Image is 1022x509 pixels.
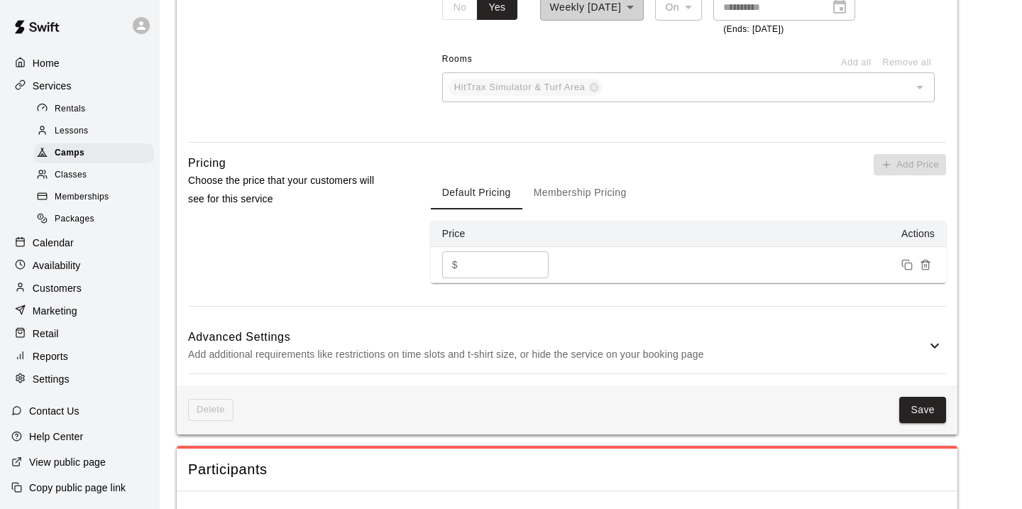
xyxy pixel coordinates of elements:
[723,23,845,37] p: (Ends: [DATE])
[188,328,926,346] h6: Advanced Settings
[33,56,60,70] p: Home
[29,429,83,444] p: Help Center
[431,175,522,209] button: Default Pricing
[34,120,160,142] a: Lessons
[55,102,86,116] span: Rentals
[34,99,154,119] div: Rentals
[33,281,82,295] p: Customers
[11,300,148,322] a: Marketing
[11,278,148,299] a: Customers
[188,154,226,173] h6: Pricing
[452,258,458,273] p: $
[522,175,638,209] button: Membership Pricing
[188,460,946,479] span: Participants
[11,323,148,344] a: Retail
[55,124,89,138] span: Lessons
[34,143,154,163] div: Camps
[29,481,126,495] p: Copy public page link
[573,221,946,247] th: Actions
[188,399,233,421] span: You don't have the permission to delete this service
[34,209,160,231] a: Packages
[11,255,148,276] a: Availability
[34,165,154,185] div: Classes
[898,256,916,274] button: Duplicate price
[899,397,946,423] button: Save
[11,75,148,97] a: Services
[55,190,109,204] span: Memberships
[33,349,68,363] p: Reports
[29,455,106,469] p: View public page
[34,165,160,187] a: Classes
[34,143,160,165] a: Camps
[916,256,935,274] button: Remove price
[34,209,154,229] div: Packages
[33,327,59,341] p: Retail
[33,372,70,386] p: Settings
[11,232,148,253] a: Calendar
[33,236,74,250] p: Calendar
[33,258,81,273] p: Availability
[29,404,79,418] p: Contact Us
[34,121,154,141] div: Lessons
[11,368,148,390] a: Settings
[188,346,926,363] p: Add additional requirements like restrictions on time slots and t-shirt size, or hide the service...
[431,221,573,247] th: Price
[55,168,87,182] span: Classes
[34,98,160,120] a: Rentals
[11,346,148,367] a: Reports
[34,187,160,209] a: Memberships
[188,318,946,374] div: Advanced SettingsAdd additional requirements like restrictions on time slots and t-shirt size, or...
[55,146,84,160] span: Camps
[34,187,154,207] div: Memberships
[55,212,94,226] span: Packages
[442,54,473,64] span: Rooms
[33,79,72,93] p: Services
[11,53,148,74] a: Home
[188,172,385,207] p: Choose the price that your customers will see for this service
[33,304,77,318] p: Marketing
